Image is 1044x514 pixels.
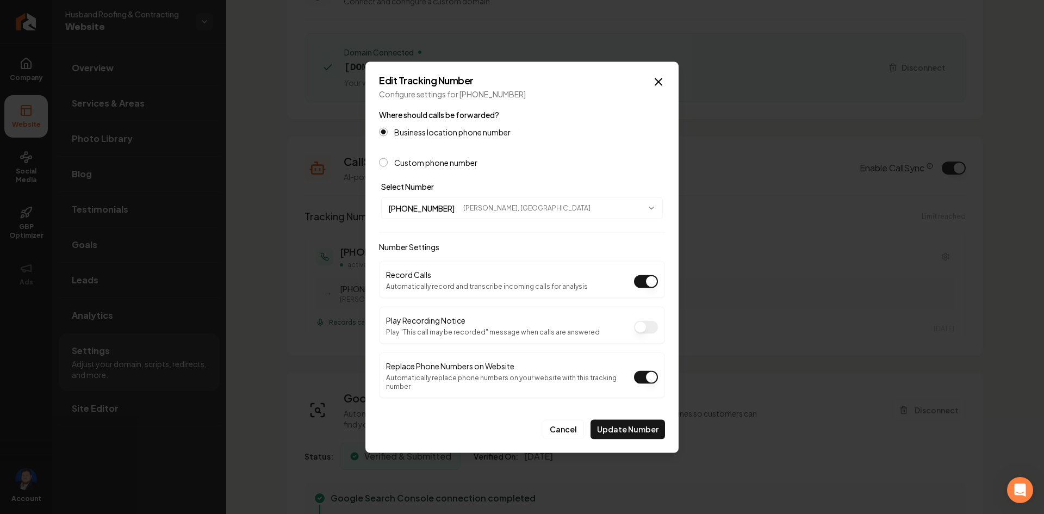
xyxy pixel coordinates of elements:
[591,419,665,439] button: Update Number
[379,109,499,119] label: Where should calls be forwarded?
[381,181,434,191] label: Select Number
[379,75,665,85] h2: Edit Tracking Number
[386,315,465,325] label: Play Recording Notice
[394,158,477,166] label: Custom phone number
[543,419,584,439] button: Cancel
[386,269,431,279] label: Record Calls
[386,361,514,370] label: Replace Phone Numbers on Website
[379,88,665,99] p: Configure settings for [PHONE_NUMBER]
[386,327,600,336] p: Play "This call may be recorded" message when calls are answered
[386,282,588,290] p: Automatically record and transcribe incoming calls for analysis
[386,373,634,391] p: Automatically replace phone numbers on your website with this tracking number
[379,241,665,252] h4: Number Settings
[394,128,511,135] label: Business location phone number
